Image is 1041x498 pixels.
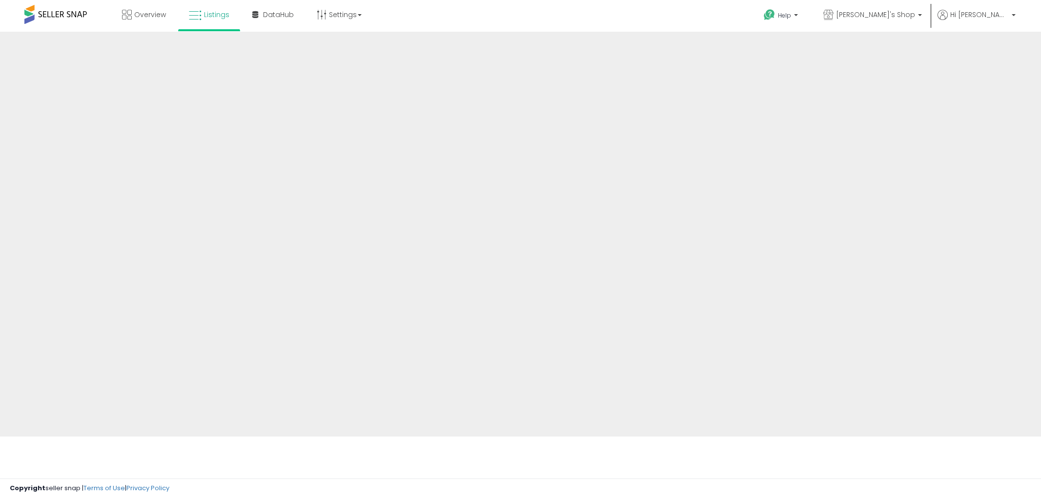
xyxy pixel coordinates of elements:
[778,11,791,20] span: Help
[204,10,229,20] span: Listings
[938,10,1016,32] a: Hi [PERSON_NAME]
[263,10,294,20] span: DataHub
[763,9,776,21] i: Get Help
[134,10,166,20] span: Overview
[950,10,1009,20] span: Hi [PERSON_NAME]
[836,10,915,20] span: [PERSON_NAME]'s Shop
[756,1,808,32] a: Help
